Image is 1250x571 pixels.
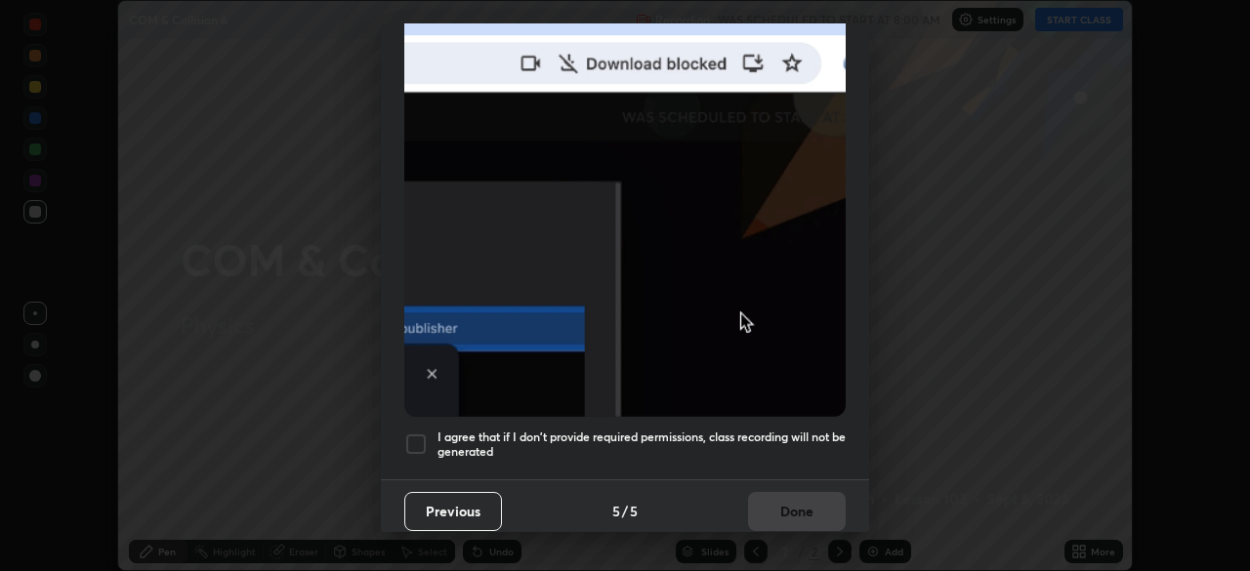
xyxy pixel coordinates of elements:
[612,501,620,521] h4: 5
[437,429,846,460] h5: I agree that if I don't provide required permissions, class recording will not be generated
[622,501,628,521] h4: /
[630,501,638,521] h4: 5
[404,492,502,531] button: Previous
